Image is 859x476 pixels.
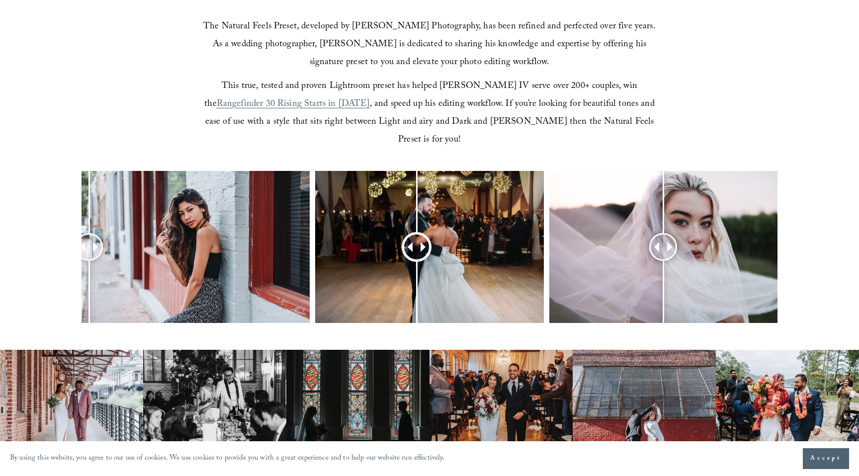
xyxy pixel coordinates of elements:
[203,19,658,71] span: The Natural Feels Preset, developed by [PERSON_NAME] Photography, has been refined and perfected ...
[573,350,716,458] img: Raleigh wedding photographer couple dance
[204,79,640,112] span: This true, tested and proven Lightroom preset has helped [PERSON_NAME] IV serve over 200+ couples...
[217,97,370,112] a: Rangefinder 30 Rising Starts in [DATE]
[716,350,859,458] img: Breathtaking mountain wedding venue in NC
[286,350,429,458] img: Elegant bride and groom first look photography
[810,454,842,464] span: Accept
[205,97,657,148] span: , and speed up his editing workflow. If you’re looking for beautiful tones and ease of use with a...
[143,350,286,458] img: Best Raleigh wedding venue reception toast
[10,452,445,466] p: By using this website, you agree to our use of cookies. We use cookies to provide you with a grea...
[803,448,849,469] button: Accept
[429,350,573,458] img: Rustic Raleigh wedding venue couple down the aisle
